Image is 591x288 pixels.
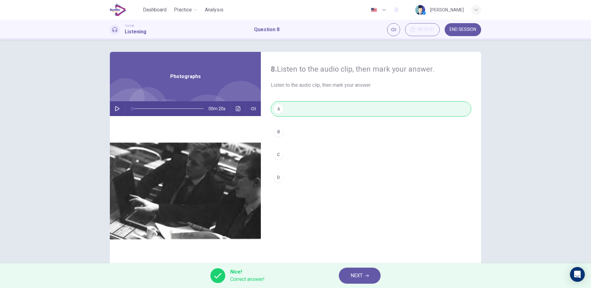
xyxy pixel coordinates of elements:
button: Dashboard [140,4,169,15]
div: Hide [405,23,440,36]
h1: Question 8 [254,26,279,33]
strong: 8. [271,65,277,73]
button: Practice [171,4,200,15]
span: Dashboard [143,6,166,14]
span: Correct answer! [230,276,265,283]
span: Photographs [170,73,201,80]
h4: Listen to the audio clip, then mark your answer. [271,64,471,74]
div: [PERSON_NAME] [430,6,464,14]
img: Profile picture [415,5,425,15]
span: Listen to the audio clip, then mark your answer. [271,81,471,89]
button: NEXT [339,268,381,284]
a: EduSynch logo [110,4,140,16]
img: Photographs [110,116,261,266]
span: END SESSION [450,27,476,32]
button: END SESSION [445,23,481,36]
span: NEXT [351,271,363,280]
span: Analysis [205,6,223,14]
span: Practice [174,6,192,14]
img: EduSynch logo [110,4,126,16]
button: Analysis [202,4,226,15]
button: Click to see the audio transcription [233,101,243,116]
img: en [370,8,378,12]
span: Nice! [230,268,265,276]
span: TOEIC® [125,24,134,28]
span: 00m 20s [209,101,231,116]
button: 00:10:31 [405,23,440,36]
div: Mute [387,23,400,36]
span: 00:10:31 [418,27,434,32]
h1: Listening [125,28,146,35]
div: Open Intercom Messenger [570,267,585,282]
